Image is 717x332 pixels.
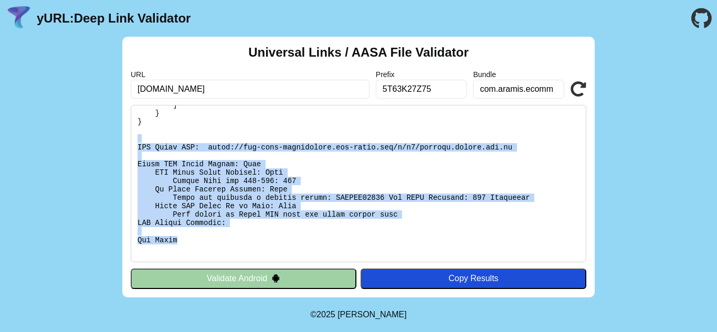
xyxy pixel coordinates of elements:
h2: Universal Links / AASA File Validator [248,45,469,60]
pre: Lorem ipsu do: sitam://consect.adipis.eli.se/.doei-tempo/incid-utl-etdo-magnaaliqua En Adminimv: ... [131,105,586,262]
img: droidIcon.svg [271,274,280,283]
input: Optional [473,80,564,99]
footer: © [310,297,406,332]
span: 2025 [317,310,335,319]
div: Copy Results [366,274,581,283]
label: URL [131,70,370,79]
input: Required [131,80,370,99]
a: Michael Ibragimchayev's Personal Site [338,310,407,319]
button: Copy Results [361,269,586,288]
label: Prefix [376,70,467,79]
button: Validate Android [131,269,356,288]
img: yURL Logo [5,5,33,32]
label: Bundle [473,70,564,79]
a: yURL:Deep Link Validator [37,11,191,26]
input: Optional [376,80,467,99]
